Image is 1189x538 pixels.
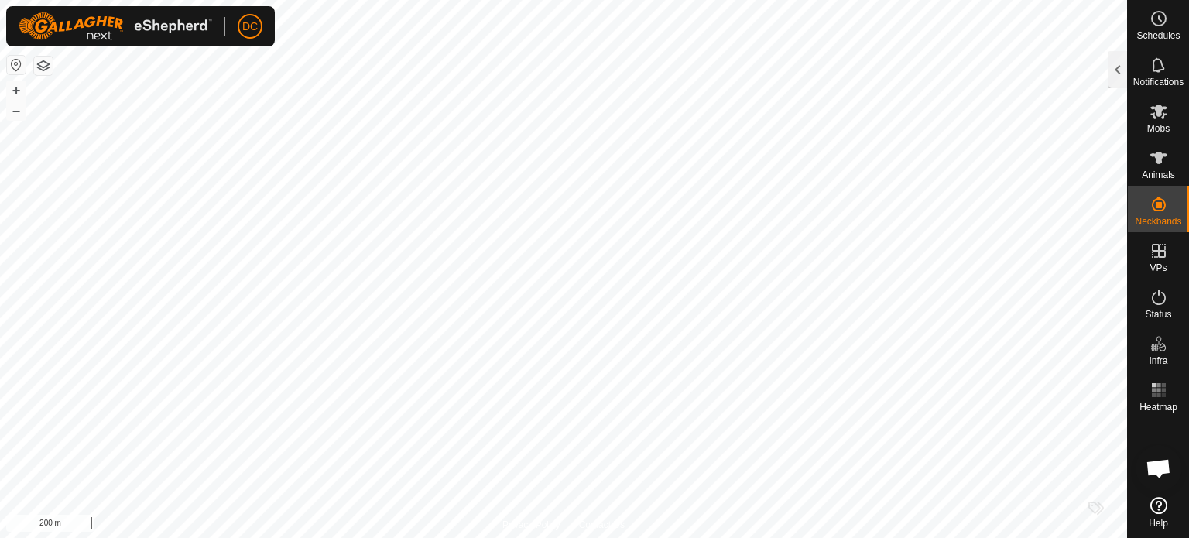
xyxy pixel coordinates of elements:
span: Help [1149,519,1168,528]
span: DC [242,19,258,35]
span: Animals [1142,170,1175,180]
div: Open chat [1136,445,1182,492]
span: VPs [1150,263,1167,272]
span: Status [1145,310,1171,319]
button: + [7,81,26,100]
span: Infra [1149,356,1167,365]
span: Heatmap [1139,403,1177,412]
span: Neckbands [1135,217,1181,226]
a: Help [1128,491,1189,534]
button: Reset Map [7,56,26,74]
button: Map Layers [34,57,53,75]
span: Mobs [1147,124,1170,133]
img: Gallagher Logo [19,12,212,40]
span: Notifications [1133,77,1184,87]
span: Schedules [1136,31,1180,40]
a: Privacy Policy [502,518,560,532]
a: Contact Us [579,518,625,532]
button: – [7,101,26,120]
